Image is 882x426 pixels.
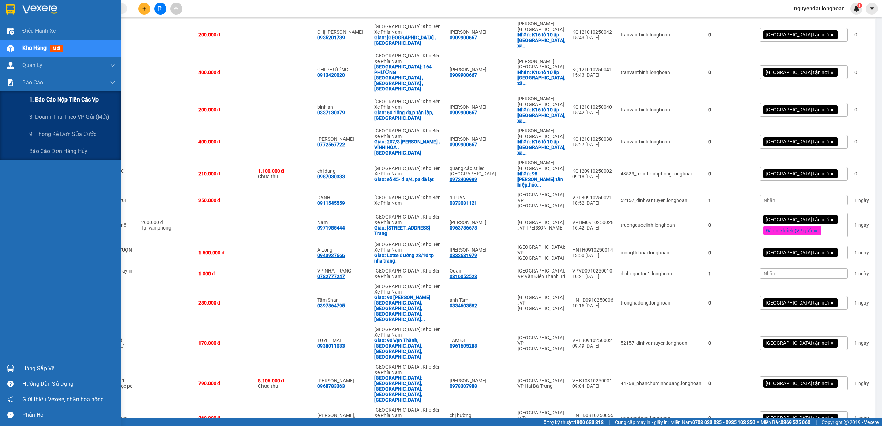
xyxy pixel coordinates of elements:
[572,383,614,389] div: 09:04 [DATE]
[450,413,511,418] div: chị hường
[854,32,872,38] div: 0
[450,72,477,78] div: 0909900667
[781,419,810,425] strong: 0369 525 060
[523,118,527,124] span: ...
[517,192,565,209] div: [GEOGRAPHIC_DATA]: VP [GEOGRAPHIC_DATA]
[572,268,614,274] div: VPVD0910250010
[708,250,724,255] div: 0
[854,70,872,75] div: 0
[317,343,345,349] div: 0938011033
[7,62,14,69] img: warehouse-icon
[869,6,875,12] span: caret-down
[708,415,724,421] div: 0
[854,139,872,145] div: 0
[854,198,872,203] div: 1
[572,220,614,225] div: VPHM0910250028
[708,107,724,113] div: 0
[670,418,755,426] span: Miền Nam
[450,297,511,303] div: anh Tâm
[517,58,565,70] div: [PERSON_NAME] : [GEOGRAPHIC_DATA]
[766,32,829,38] span: [GEOGRAPHIC_DATA] tận nơi
[763,271,775,276] span: Nhãn
[374,268,442,279] div: [GEOGRAPHIC_DATA]: Kho Bến Xe Phía Nam
[763,198,775,203] span: Nhãn
[374,284,442,295] div: [GEOGRAPHIC_DATA]: Kho Bến Xe Phía Nam
[858,340,869,346] span: ngày
[572,200,614,206] div: 18:52 [DATE]
[317,104,367,110] div: bình an
[317,303,345,308] div: 0397864795
[22,379,115,389] div: Hướng dẫn sử dụng
[572,142,614,147] div: 15:27 [DATE]
[858,381,869,386] span: ngày
[317,110,345,115] div: 0337130379
[374,64,442,92] div: Giao: 164 PHƯỜNG LỘC THỌ , NHA TRANG , KHÁNH HÒA
[110,63,115,68] span: down
[621,139,701,145] div: tranvanthinh.longhoan
[858,271,869,276] span: ngày
[844,420,849,425] span: copyright
[317,200,345,206] div: 0911545559
[450,195,511,200] div: a TUẤN
[609,418,610,426] span: |
[621,107,701,113] div: tranvanthinh.longhoan
[450,166,511,177] div: quảng cáo st led việt nam
[517,70,565,86] div: Nhận: K16 tổ 10 ấp Phước Hiệp, xã Phước Tỉnh huyện Long Điền, Bà Rịa Vũng Tau
[708,340,724,346] div: 0
[374,166,442,177] div: [GEOGRAPHIC_DATA]: Kho Bến Xe Phía Nam
[621,171,701,177] div: 43523_tranthanhphong.longhoan
[572,413,614,418] div: HNHD0810250055
[450,418,477,424] div: 0948325959
[517,220,565,231] div: [GEOGRAPHIC_DATA] : VP [PERSON_NAME]
[317,268,367,274] div: VP NHA TRANG
[621,32,701,38] div: tranvanthinh.longhoan
[7,28,14,35] img: warehouse-icon
[374,364,442,375] div: [GEOGRAPHIC_DATA]: Kho Bến Xe Phía Nam
[572,297,614,303] div: HNHD0910250006
[854,222,872,228] div: 1
[374,242,442,253] div: [GEOGRAPHIC_DATA]: Kho Bến Xe Phía Nam
[858,198,869,203] span: ngày
[572,168,614,174] div: KQ120910250002
[450,268,511,274] div: Quân
[766,216,829,223] span: [GEOGRAPHIC_DATA] tận nơi
[572,247,614,253] div: HNTH0910250014
[708,32,724,38] div: 0
[572,136,614,142] div: KQ121010250038
[374,128,442,139] div: [GEOGRAPHIC_DATA]: Kho Bến Xe Phía Nam
[29,95,99,104] span: 1. Báo cáo nộp tiền các vp
[170,3,182,15] button: aim
[572,303,614,308] div: 10:15 [DATE]
[854,271,872,276] div: 1
[572,29,614,35] div: KQ121010250042
[374,225,442,236] div: Giao: 1 đường I P Phước Long, Nha Trang
[450,142,477,147] div: 0909900667
[317,378,367,383] div: Sơn Nguyễn
[450,383,477,389] div: 0978307988
[317,418,345,424] div: 0785671141
[158,6,163,11] span: file-add
[29,130,96,138] span: 9. Thống kê đơn sửa cước
[317,29,367,35] div: CHỊ GIANG
[517,335,565,351] div: [GEOGRAPHIC_DATA]: VP [GEOGRAPHIC_DATA]
[142,6,147,11] span: plus
[621,250,701,255] div: mongthihoai.longhoan
[708,381,724,386] div: 0
[572,343,614,349] div: 09:49 [DATE]
[766,415,829,421] span: [GEOGRAPHIC_DATA] tận nơi
[517,244,565,261] div: [GEOGRAPHIC_DATA]: VP [GEOGRAPHIC_DATA]
[450,253,477,258] div: 0832681979
[854,250,872,255] div: 1
[766,139,829,145] span: [GEOGRAPHIC_DATA] tận nơi
[517,295,565,311] div: [GEOGRAPHIC_DATA] : VP [GEOGRAPHIC_DATA]
[317,383,345,389] div: 0968783363
[766,227,812,234] span: Đã gọi khách (VP gửi)
[517,107,565,124] div: Nhận: K16 tổ 10 ấp Phước Hiệp, xã Phước Tỉnh huyện Long Điền, Bà Rịa Vũng Tau
[22,61,42,70] span: Quản Lý
[517,96,565,107] div: [PERSON_NAME] : [GEOGRAPHIC_DATA]
[517,268,565,279] div: [GEOGRAPHIC_DATA]: VP Văn Điển Thanh Trì
[766,107,829,113] span: [GEOGRAPHIC_DATA] tận nơi
[198,271,251,276] div: 1.000 đ
[374,139,442,156] div: Giao: 207/3 BÙI HUY BÍCH , VĨNH HÒA , NHA TRANG
[708,222,724,228] div: 0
